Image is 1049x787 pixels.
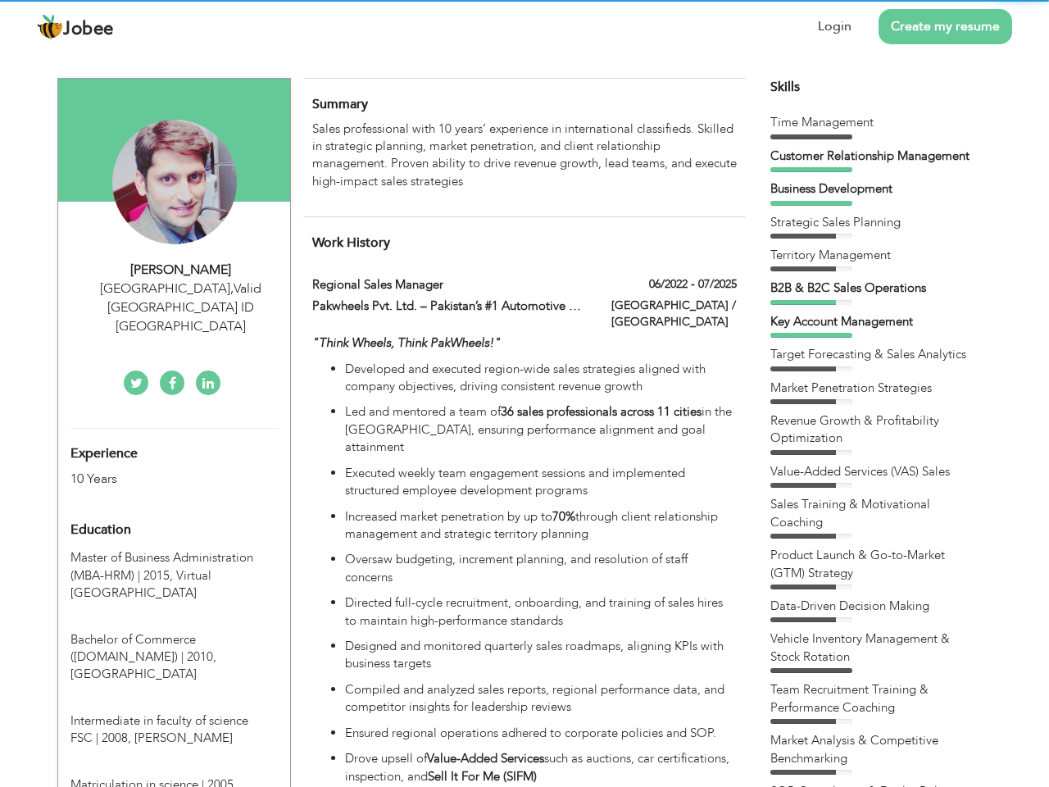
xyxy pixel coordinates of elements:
span: Virtual [GEOGRAPHIC_DATA] [70,567,211,601]
span: [GEOGRAPHIC_DATA] [70,666,197,682]
div: [PERSON_NAME] [70,261,290,280]
p: Ensured regional operations adhered to corporate policies and SOP. [345,725,737,742]
div: Vehicle Inventory Management & Stock Rotation [770,630,975,666]
p: Oversaw budgeting, increment planning, and resolution of staff concerns [345,551,737,586]
p: Increased market penetration by up to through client relationship management and strategic territ... [345,508,737,544]
a: Create my resume [879,9,1012,44]
div: Market Penetration Strategies [770,380,975,397]
label: [GEOGRAPHIC_DATA] / [GEOGRAPHIC_DATA] [611,298,737,330]
span: Master of Business Administration (MBA-HRM), Virtual University of Pakistan, 2015 [70,549,253,583]
div: Key Account Management [770,313,975,330]
img: jobee.io [37,14,63,40]
div: Master of Business Administration (MBA-HRM), 2015 [58,549,290,602]
div: Strategic Sales Planning [770,214,975,231]
span: Intermediate in faculty of science FSC, BISE Gujrawala, 2008 [70,712,248,746]
p: Drove upsell of such as auctions, car certifications, inspection, and [345,750,737,785]
p: Designed and monitored quarterly sales roadmaps, aligning KPIs with business targets [345,638,737,673]
span: [PERSON_NAME] [134,730,233,746]
p: Developed and executed region-wide sales strategies aligned with company objectives, driving cons... [345,361,737,396]
div: Sales Training & Motivational Coaching [770,496,975,531]
strong: Sell It For Me (SIFM) [428,768,537,785]
span: , [230,280,234,298]
span: Bachelor of Commerce (B.COM), University of Punjab, 2010 [70,631,216,665]
div: Revenue Growth & Profitability Optimization [770,412,975,448]
span: Summary [312,95,368,113]
div: Value-Added Services (VAS) Sales [770,463,975,480]
span: Experience [70,447,138,462]
p: Led and mentored a team of in the [GEOGRAPHIC_DATA], ensuring performance alignment and goal atta... [345,403,737,456]
a: Login [818,17,851,36]
div: [GEOGRAPHIC_DATA] Valid [GEOGRAPHIC_DATA] ID [GEOGRAPHIC_DATA] [70,280,290,336]
strong: 36 sales professionals across 11 cities [501,403,702,420]
span: Work History [312,234,390,252]
div: Target Forecasting & Sales Analytics [770,346,975,363]
div: Team Recruitment Training & Performance Coaching [770,681,975,716]
div: Data-Driven Decision Making [770,598,975,615]
div: Bachelor of Commerce (B.COM), 2010 [58,607,290,684]
p: Sales professional with 10 years’ experience in international classifieds. Skilled in strategic p... [312,121,737,191]
span: Education [70,523,131,538]
a: Jobee [37,14,114,40]
label: Regional Sales Manager [312,276,588,293]
em: "Think Wheels, Think PakWheels!" [312,334,501,351]
div: Market Analysis & Competitive Benchmarking [770,732,975,767]
div: 10 Years [70,470,239,489]
div: Territory Management [770,247,975,264]
p: Executed weekly team engagement sessions and implemented structured employee development programs [345,465,737,500]
p: Directed full-cycle recruitment, onboarding, and training of sales hires to maintain high-perform... [345,594,737,630]
label: Pakwheels Pvt. Ltd. – Pakistan’s #1 Automotive Platform | [312,298,588,315]
span: Skills [770,78,800,96]
div: Time Management [770,114,975,131]
p: Compiled and analyzed sales reports, regional performance data, and competitor insights for leade... [345,681,737,716]
strong: Value-Added Services [427,750,544,767]
div: Customer Relationship Management [770,148,975,165]
strong: 70% [552,508,575,525]
div: Intermediate in faculty of science FSC, 2008 [58,688,290,748]
div: Business Development [770,180,975,198]
div: Product Launch & Go-to-Market (GTM) Strategy [770,547,975,582]
img: Irfan Shehzad [112,120,237,244]
div: B2B & B2C Sales Operations [770,280,975,297]
span: Jobee [63,20,114,39]
label: 06/2022 - 07/2025 [649,276,737,293]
